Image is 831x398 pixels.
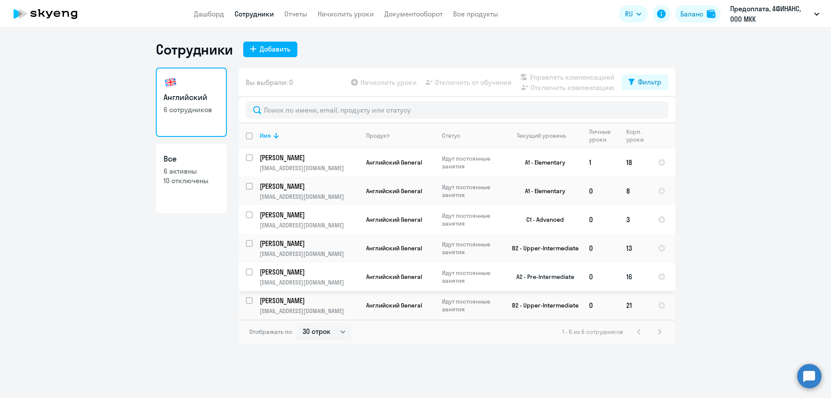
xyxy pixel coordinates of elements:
[284,10,307,18] a: Отчеты
[260,278,359,286] p: [EMAIL_ADDRESS][DOMAIN_NAME]
[260,210,358,220] p: [PERSON_NAME]
[260,307,359,315] p: [EMAIL_ADDRESS][DOMAIN_NAME]
[235,10,274,18] a: Сотрудники
[366,187,422,195] span: Английский General
[502,234,582,262] td: B2 - Upper-Intermediate
[164,92,219,103] h3: Английский
[622,74,668,90] button: Фильтр
[619,205,651,234] td: 3
[366,244,422,252] span: Английский General
[260,239,359,248] a: [PERSON_NAME]
[730,3,811,24] p: Предоплата, 4ФИНАНС, ООО МКК
[318,10,374,18] a: Начислить уроки
[626,128,645,143] div: Корп. уроки
[442,269,501,285] p: Идут постоянные занятия
[260,239,358,248] p: [PERSON_NAME]
[260,267,359,277] a: [PERSON_NAME]
[156,68,227,137] a: Английский6 сотрудников
[194,10,224,18] a: Дашборд
[442,132,461,139] div: Статус
[260,132,359,139] div: Имя
[366,132,390,139] div: Продукт
[562,328,623,336] span: 1 - 6 из 6 сотрудников
[517,132,566,139] div: Текущий уровень
[582,234,619,262] td: 0
[582,291,619,320] td: 0
[260,210,359,220] a: [PERSON_NAME]
[249,328,293,336] span: Отображать по:
[442,212,501,227] p: Идут постоянные занятия
[260,153,359,162] a: [PERSON_NAME]
[619,234,651,262] td: 13
[582,148,619,177] td: 1
[260,250,359,258] p: [EMAIL_ADDRESS][DOMAIN_NAME]
[453,10,498,18] a: Все продукты
[164,176,219,185] p: 10 отключены
[502,177,582,205] td: A1 - Elementary
[246,77,293,87] span: Вы выбрали: 0
[442,132,501,139] div: Статус
[589,128,619,143] div: Личные уроки
[164,75,177,89] img: english
[384,10,443,18] a: Документооборот
[260,296,358,305] p: [PERSON_NAME]
[260,181,358,191] p: [PERSON_NAME]
[619,148,651,177] td: 18
[502,291,582,320] td: B2 - Upper-Intermediate
[260,181,359,191] a: [PERSON_NAME]
[502,148,582,177] td: A1 - Elementary
[707,10,715,18] img: balance
[260,44,290,54] div: Добавить
[502,205,582,234] td: C1 - Advanced
[260,164,359,172] p: [EMAIL_ADDRESS][DOMAIN_NAME]
[625,9,633,19] span: RU
[156,41,233,58] h1: Сотрудники
[582,262,619,291] td: 0
[726,3,824,24] button: Предоплата, 4ФИНАНС, ООО МКК
[442,183,501,199] p: Идут постоянные занятия
[260,221,359,229] p: [EMAIL_ADDRESS][DOMAIN_NAME]
[156,144,227,213] a: Все6 активны10 отключены
[589,128,613,143] div: Личные уроки
[243,42,297,57] button: Добавить
[619,5,647,23] button: RU
[619,262,651,291] td: 16
[164,153,219,165] h3: Все
[260,193,359,201] p: [EMAIL_ADDRESS][DOMAIN_NAME]
[366,273,422,281] span: Английский General
[260,132,271,139] div: Имя
[260,153,358,162] p: [PERSON_NAME]
[582,177,619,205] td: 0
[260,267,358,277] p: [PERSON_NAME]
[502,262,582,291] td: A2 - Pre-Intermediate
[619,177,651,205] td: 8
[366,159,422,166] span: Английский General
[164,166,219,176] p: 6 активны
[638,77,661,87] div: Фильтр
[246,101,668,119] input: Поиск по имени, email, продукту или статусу
[626,128,651,143] div: Корп. уроки
[366,216,422,223] span: Английский General
[442,298,501,313] p: Идут постоянные занятия
[582,205,619,234] td: 0
[366,301,422,309] span: Английский General
[260,296,359,305] a: [PERSON_NAME]
[164,105,219,114] p: 6 сотрудников
[680,9,703,19] div: Баланс
[675,5,721,23] button: Балансbalance
[509,132,582,139] div: Текущий уровень
[619,291,651,320] td: 21
[442,155,501,170] p: Идут постоянные занятия
[366,132,435,139] div: Продукт
[442,240,501,256] p: Идут постоянные занятия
